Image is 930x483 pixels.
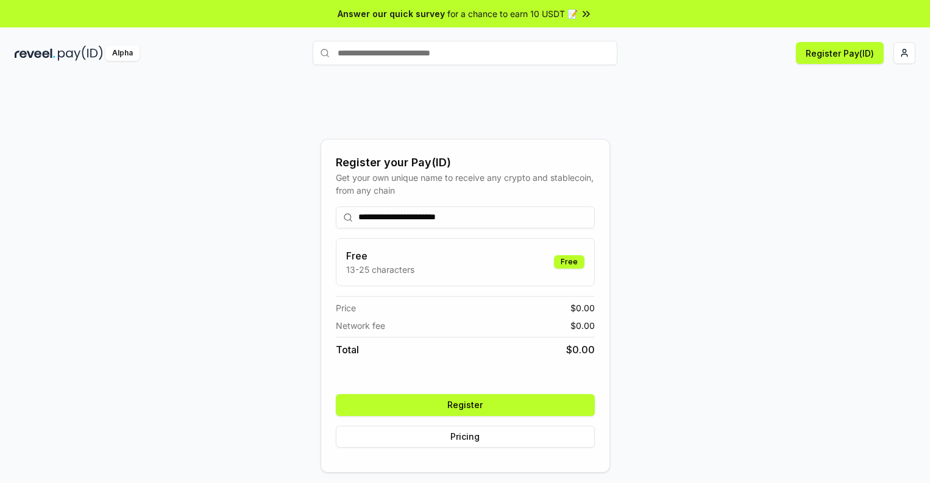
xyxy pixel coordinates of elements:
[346,249,414,263] h3: Free
[336,342,359,357] span: Total
[447,7,578,20] span: for a chance to earn 10 USDT 📝
[346,263,414,276] p: 13-25 characters
[796,42,884,64] button: Register Pay(ID)
[566,342,595,357] span: $ 0.00
[554,255,584,269] div: Free
[570,301,595,314] span: $ 0.00
[15,46,55,61] img: reveel_dark
[336,171,595,197] div: Get your own unique name to receive any crypto and stablecoin, from any chain
[338,7,445,20] span: Answer our quick survey
[336,319,385,332] span: Network fee
[105,46,140,61] div: Alpha
[58,46,103,61] img: pay_id
[336,154,595,171] div: Register your Pay(ID)
[336,301,356,314] span: Price
[336,394,595,416] button: Register
[570,319,595,332] span: $ 0.00
[336,426,595,448] button: Pricing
